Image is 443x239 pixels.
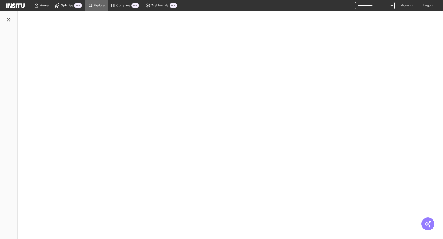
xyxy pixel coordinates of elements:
span: Optimise [61,3,73,8]
span: Compare [116,3,130,8]
span: Dashboards [151,3,168,8]
span: BETA [74,3,82,8]
span: BETA [131,3,139,8]
span: BETA [170,3,177,8]
span: Explore [94,3,105,8]
img: Logo [6,3,25,8]
span: Home [40,3,49,8]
